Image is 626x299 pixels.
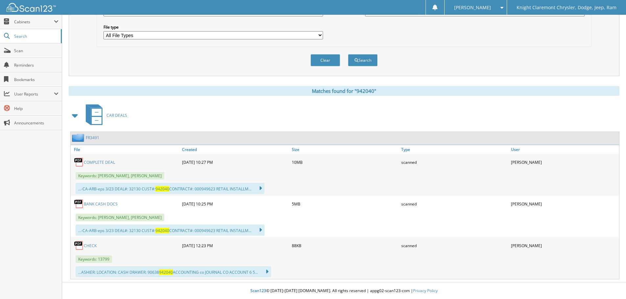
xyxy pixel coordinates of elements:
a: FR3491 [86,135,99,140]
a: Size [290,145,400,154]
img: PDF.png [74,199,84,209]
button: Clear [311,54,340,66]
div: [DATE] 10:27 PM [180,156,290,169]
a: CAR DEALS [82,102,127,128]
img: folder2.png [72,134,86,142]
div: scanned [400,156,509,169]
div: 88KB [290,239,400,252]
div: ...-CA-ARB-eps 3/23 DEAL#: 32130 CUST#: CONTRACT#: 000949623 RETAIL INSTALLM... [76,224,265,236]
a: Created [180,145,290,154]
div: [DATE] 10:25 PM [180,197,290,210]
span: Help [14,106,58,111]
div: 5MB [290,197,400,210]
div: 10MB [290,156,400,169]
div: © [DATE]-[DATE] [DOMAIN_NAME]. All rights reserved | appg02-scan123-com | [62,283,626,299]
div: ...-CA-ARB-eps 3/23 DEAL#: 32130 CUST#: CONTRACT#: 000949623 RETAIL INSTALLM... [76,183,265,194]
img: PDF.png [74,241,84,250]
span: 942040 [159,269,173,275]
span: Bookmarks [14,77,58,82]
span: 942040 [155,228,169,233]
span: CAR DEALS [106,113,127,118]
a: CHECK [84,243,97,248]
a: COMPLETE DEAL [84,160,115,165]
div: [DATE] 12:23 PM [180,239,290,252]
span: Scan [14,48,58,53]
div: ...ASHIER: LOCATION: CASH DRAWER: 90638 ACCOUNTING co JOURNAL CO ACCOUNT 6 5... [76,266,271,277]
div: Matches found for "942040" [69,86,619,96]
img: scan123-logo-white.svg [7,3,56,12]
span: [PERSON_NAME] [454,6,491,10]
a: User [509,145,619,154]
a: Privacy Policy [413,288,438,293]
div: [PERSON_NAME] [509,156,619,169]
div: scanned [400,239,509,252]
span: Cabinets [14,19,54,25]
div: scanned [400,197,509,210]
div: [PERSON_NAME] [509,197,619,210]
span: Knight Claremont Chrysler, Dodge, Jeep, Ram [517,6,616,10]
span: Keywords: [PERSON_NAME], [PERSON_NAME] [76,172,164,180]
span: Search [14,33,58,39]
span: Keywords: [PERSON_NAME], [PERSON_NAME] [76,214,164,221]
div: [PERSON_NAME] [509,239,619,252]
a: Type [400,145,509,154]
img: PDF.png [74,157,84,167]
button: Search [348,54,378,66]
a: File [71,145,180,154]
label: File type [104,24,323,30]
span: User Reports [14,91,54,97]
span: Keywords: 13799 [76,255,112,263]
span: Scan123 [250,288,266,293]
a: BANK CASH DOCS [84,201,118,207]
span: Reminders [14,62,58,68]
iframe: Chat Widget [593,267,626,299]
span: 942040 [155,186,169,192]
span: Announcements [14,120,58,126]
